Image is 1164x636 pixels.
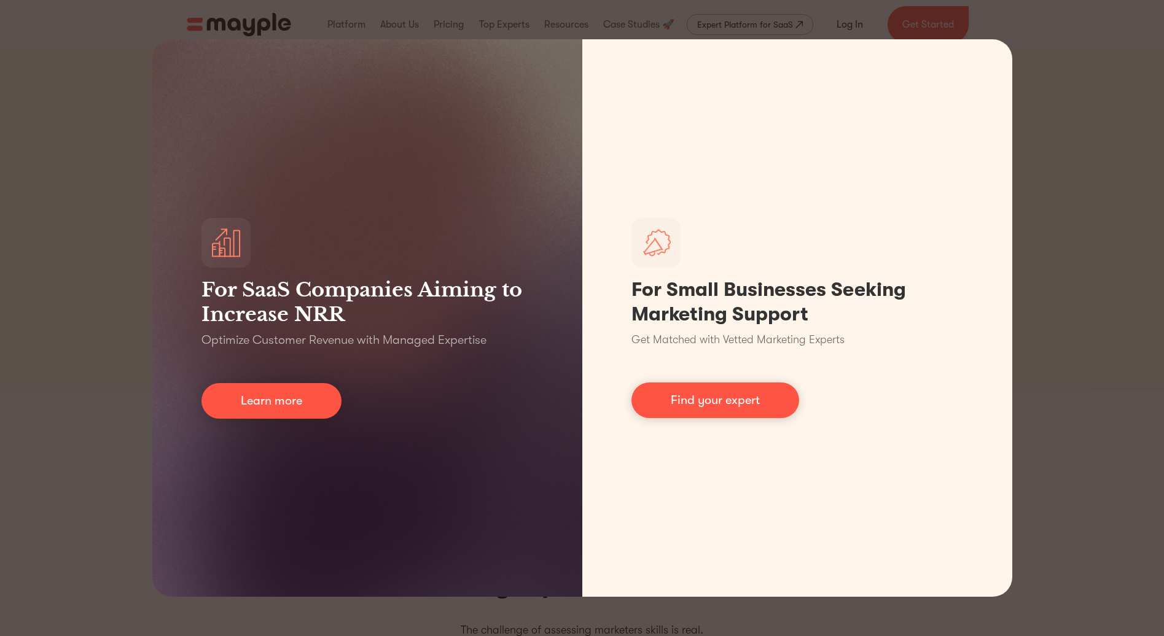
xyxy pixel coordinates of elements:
p: Optimize Customer Revenue with Managed Expertise [201,332,486,349]
h3: For SaaS Companies Aiming to Increase NRR [201,277,533,327]
h1: For Small Businesses Seeking Marketing Support [631,277,963,327]
a: Learn more [201,383,342,419]
p: Get Matched with Vetted Marketing Experts [631,332,845,348]
a: Find your expert [631,382,799,418]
